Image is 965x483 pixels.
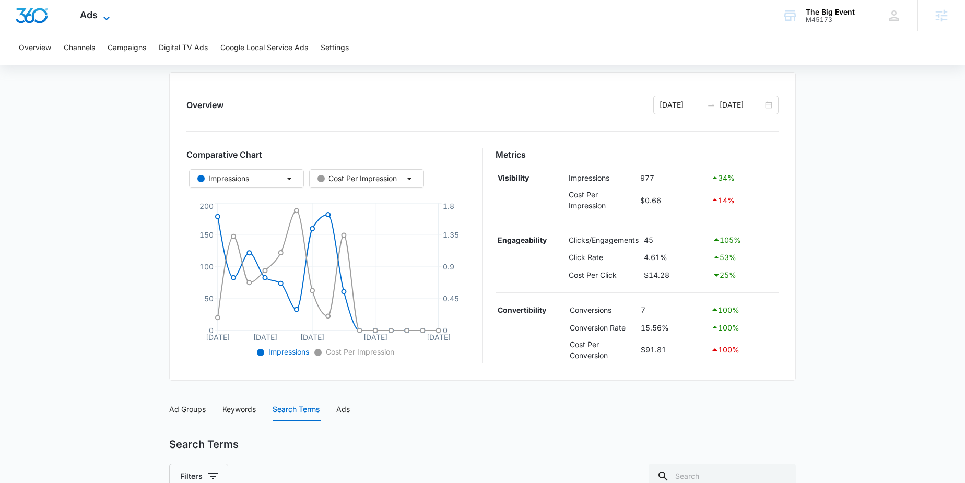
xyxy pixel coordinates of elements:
[566,266,641,284] td: Cost Per Click
[209,326,214,335] tspan: 0
[638,319,708,336] td: 15.56%
[638,169,708,187] td: 977
[443,201,454,210] tspan: 1.8
[641,231,710,249] td: 45
[206,332,230,341] tspan: [DATE]
[199,201,214,210] tspan: 200
[222,404,256,415] div: Keywords
[498,235,547,244] strong: Engageability
[197,173,249,184] div: Impressions
[711,172,776,184] div: 34 %
[498,173,529,182] strong: Visibility
[711,344,776,356] div: 100 %
[498,305,546,314] strong: Convertibility
[566,249,641,266] td: Click Rate
[324,347,394,356] span: Cost Per Impression
[321,31,349,65] button: Settings
[567,301,638,319] td: Conversions
[80,9,98,20] span: Ads
[220,31,308,65] button: Google Local Service Ads
[19,31,51,65] button: Overview
[566,231,641,249] td: Clicks/Engagements
[443,262,454,271] tspan: 0.9
[638,301,708,319] td: 7
[186,148,470,161] h3: Comparative Chart
[253,332,277,341] tspan: [DATE]
[641,266,710,284] td: $14.28
[443,230,459,239] tspan: 1.35
[266,347,309,356] span: Impressions
[443,294,459,303] tspan: 0.45
[712,251,776,264] div: 53 %
[566,169,638,187] td: Impressions
[169,404,206,415] div: Ad Groups
[496,148,779,161] h3: Metrics
[309,169,424,188] button: Cost Per Impression
[108,31,146,65] button: Campaigns
[273,404,320,415] div: Search Terms
[566,186,638,214] td: Cost Per Impression
[199,262,214,271] tspan: 100
[707,101,715,109] span: swap-right
[638,336,708,363] td: $91.81
[720,99,763,111] input: End date
[169,438,239,451] h2: Search Terms
[567,336,638,363] td: Cost Per Conversion
[204,294,214,303] tspan: 50
[712,269,776,281] div: 25 %
[186,99,223,111] h2: Overview
[189,169,304,188] button: Impressions
[806,16,855,23] div: account id
[712,233,776,246] div: 105 %
[641,249,710,266] td: 4.61%
[199,230,214,239] tspan: 150
[660,99,703,111] input: Start date
[443,326,448,335] tspan: 0
[427,332,451,341] tspan: [DATE]
[159,31,208,65] button: Digital TV Ads
[336,404,350,415] div: Ads
[363,332,387,341] tspan: [DATE]
[317,173,397,184] div: Cost Per Impression
[300,332,324,341] tspan: [DATE]
[638,186,708,214] td: $0.66
[567,319,638,336] td: Conversion Rate
[711,194,776,206] div: 14 %
[711,303,776,316] div: 100 %
[806,8,855,16] div: account name
[711,321,776,334] div: 100 %
[64,31,95,65] button: Channels
[707,101,715,109] span: to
